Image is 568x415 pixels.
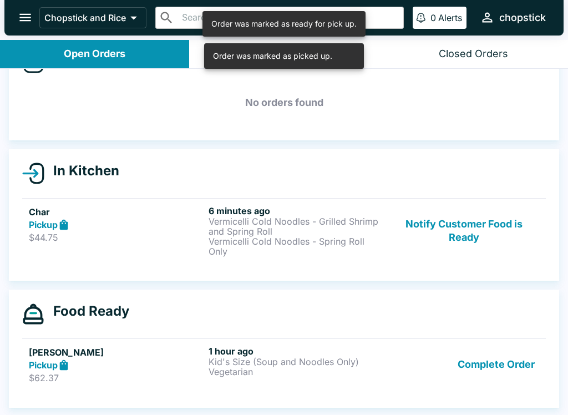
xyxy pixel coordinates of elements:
[22,338,546,391] a: [PERSON_NAME]Pickup$62.371 hour agoKid's Size (Soup and Noodles Only)VegetarianComplete Order
[179,10,399,26] input: Search orders by name or phone number
[209,205,384,216] h6: 6 minutes ago
[213,47,332,65] div: Order was marked as picked up.
[44,12,126,23] p: Chopstick and Rice
[499,11,546,24] div: chopstick
[209,367,384,377] p: Vegetarian
[389,205,539,256] button: Notify Customer Food is Ready
[209,357,384,367] p: Kid's Size (Soup and Noodles Only)
[453,346,539,384] button: Complete Order
[39,7,146,28] button: Chopstick and Rice
[209,346,384,357] h6: 1 hour ago
[29,360,58,371] strong: Pickup
[211,14,357,33] div: Order was marked as ready for pick up.
[44,303,129,320] h4: Food Ready
[29,232,204,243] p: $44.75
[22,83,546,123] h5: No orders found
[29,205,204,219] h5: Char
[430,12,436,23] p: 0
[209,236,384,256] p: Vermicelli Cold Noodles - Spring Roll Only
[475,6,550,29] button: chopstick
[64,48,125,60] div: Open Orders
[22,198,546,263] a: CharPickup$44.756 minutes agoVermicelli Cold Noodles - Grilled Shrimp and Spring RollVermicelli C...
[29,372,204,383] p: $62.37
[438,12,462,23] p: Alerts
[29,346,204,359] h5: [PERSON_NAME]
[11,3,39,32] button: open drawer
[29,219,58,230] strong: Pickup
[209,216,384,236] p: Vermicelli Cold Noodles - Grilled Shrimp and Spring Roll
[44,163,119,179] h4: In Kitchen
[439,48,508,60] div: Closed Orders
